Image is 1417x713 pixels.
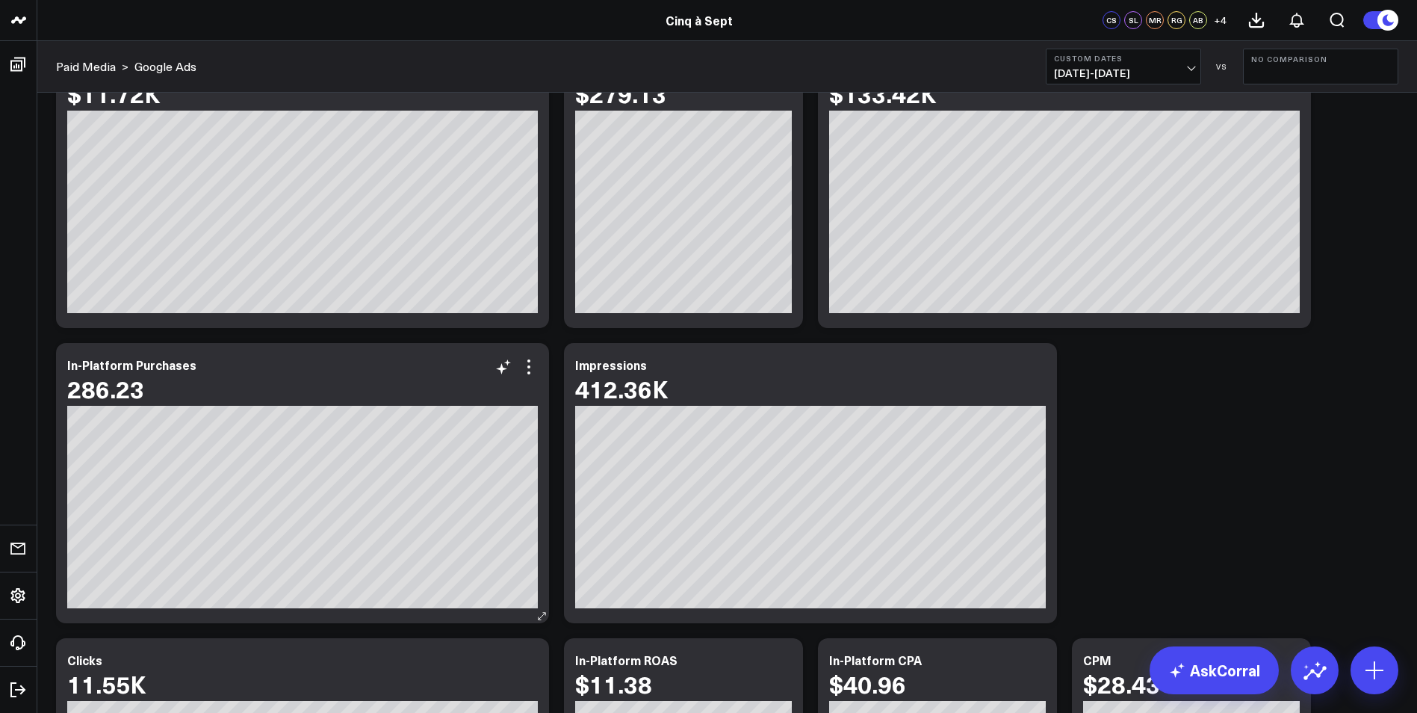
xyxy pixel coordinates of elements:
div: $133.42K [829,80,937,107]
div: SL [1124,11,1142,29]
div: 286.23 [67,375,144,402]
div: In-Platform Purchases [67,356,196,373]
button: Custom Dates[DATE]-[DATE] [1046,49,1201,84]
div: RG [1168,11,1185,29]
button: +4 [1211,11,1229,29]
button: No Comparison [1243,49,1398,84]
div: In-Platform ROAS [575,652,678,668]
a: AskCorral [1150,646,1279,694]
span: [DATE] - [DATE] [1054,67,1193,79]
div: 11.55K [67,670,146,697]
div: VS [1209,62,1235,71]
div: CPM [1083,652,1111,668]
a: Google Ads [134,58,196,75]
div: > [56,58,128,75]
div: $279.13 [575,80,666,107]
div: AB [1189,11,1207,29]
b: Custom Dates [1054,54,1193,63]
div: $28.43 [1083,670,1160,697]
div: In-Platform CPA [829,652,922,668]
div: Impressions [575,356,647,373]
div: MR [1146,11,1164,29]
div: $11.72K [67,80,161,107]
span: + 4 [1214,15,1227,25]
div: $40.96 [829,670,906,697]
div: CS [1103,11,1120,29]
div: Clicks [67,652,102,668]
a: Cinq à Sept [666,12,733,28]
div: 412.36K [575,375,669,402]
div: $11.38 [575,670,652,697]
b: No Comparison [1251,55,1390,64]
a: Paid Media [56,58,116,75]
